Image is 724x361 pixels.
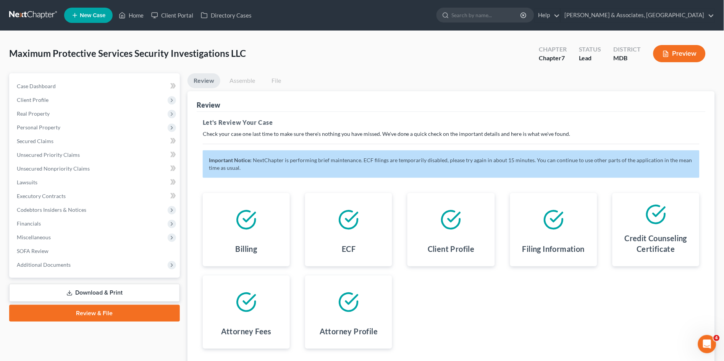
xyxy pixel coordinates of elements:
[17,193,66,199] span: Executory Contracts
[187,73,220,88] a: Review
[17,220,41,227] span: Financials
[17,248,48,254] span: SOFA Review
[147,8,197,22] a: Client Portal
[17,179,37,185] span: Lawsuits
[614,54,641,63] div: MDB
[539,45,567,54] div: Chapter
[579,54,601,63] div: Lead
[428,243,475,254] h4: Client Profile
[714,335,720,341] span: 4
[614,45,641,54] div: District
[80,13,105,18] span: New Case
[619,233,693,254] h4: Credit Counseling Certificate
[653,45,706,62] button: Preview
[9,305,180,322] a: Review & File
[539,54,567,63] div: Chapter
[11,244,180,258] a: SOFA Review
[11,162,180,176] a: Unsecured Nonpriority Claims
[17,165,90,172] span: Unsecured Nonpriority Claims
[9,48,246,59] span: Maximum Protective Services Security Investigations LLC
[17,83,56,89] span: Case Dashboard
[11,148,180,162] a: Unsecured Priority Claims
[17,206,86,213] span: Codebtors Insiders & Notices
[203,118,700,127] h5: Let's Review Your Case
[17,151,80,158] span: Unsecured Priority Claims
[561,54,565,61] span: 7
[203,130,700,138] p: Check your case one last time to make sure there's nothing you have missed. We've done a quick ch...
[197,100,220,110] div: Review
[17,234,51,240] span: Miscellaneous
[209,157,692,171] span: NextChapter is performing brief maintenance. ECF filings are temporarily disabled, please try aga...
[535,8,560,22] a: Help
[11,189,180,203] a: Executory Contracts
[452,8,522,22] input: Search by name...
[197,8,255,22] a: Directory Cases
[17,97,48,103] span: Client Profile
[9,284,180,302] a: Download & Print
[17,110,50,117] span: Real Property
[11,176,180,189] a: Lawsuits
[223,73,261,88] a: Assemble
[561,8,714,22] a: [PERSON_NAME] & Associates, [GEOGRAPHIC_DATA]
[11,79,180,93] a: Case Dashboard
[342,243,356,254] h4: ECF
[17,138,53,144] span: Secured Claims
[11,134,180,148] a: Secured Claims
[221,326,271,337] h4: Attorney Fees
[320,326,378,337] h4: Attorney Profile
[115,8,147,22] a: Home
[17,124,60,131] span: Personal Property
[579,45,601,54] div: Status
[17,261,71,268] span: Additional Documents
[264,73,289,88] a: File
[236,243,257,254] h4: Billing
[522,243,585,254] h4: Filing Information
[209,157,252,163] strong: Important Notice:
[698,335,716,353] iframe: Intercom live chat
